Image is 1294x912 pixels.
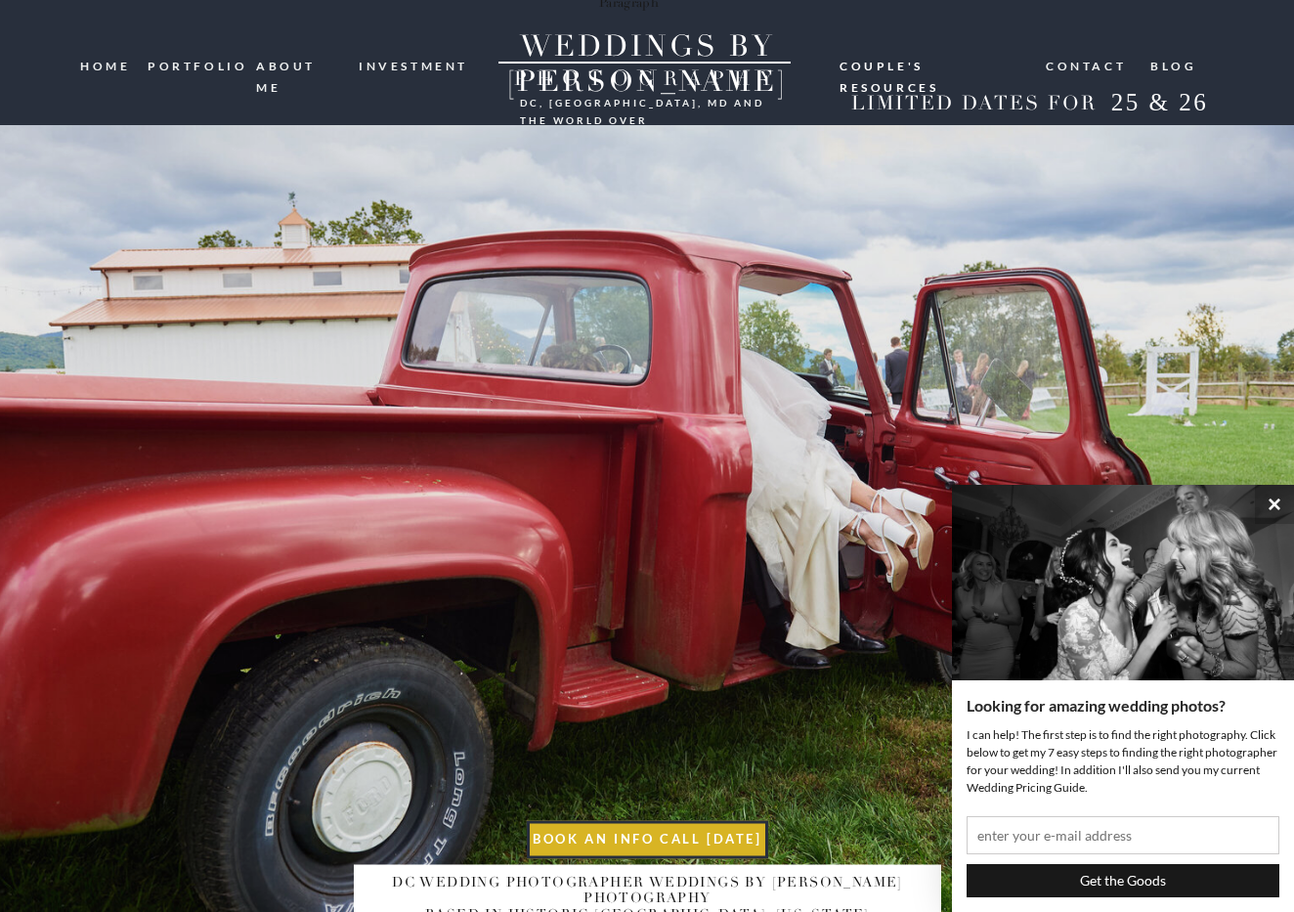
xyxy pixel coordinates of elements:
[967,816,1279,854] input: enter your e-mail address
[843,92,1103,116] h2: LIMITED DATES FOR
[967,726,1279,797] p: I can help! The first step is to find the right photography. Click below to get my 7 easy steps t...
[967,695,1279,717] h3: Looking for amazing wedding photos?
[1150,56,1197,74] a: blog
[1096,88,1224,123] h2: 25 & 26
[1046,56,1128,74] a: Contact
[840,56,1027,71] a: Couple's resources
[520,94,770,109] h3: DC, [GEOGRAPHIC_DATA], md and the world over
[256,56,345,74] a: ABOUT ME
[1255,485,1294,524] button: ×
[967,864,1279,897] input: Get the Goods
[148,56,241,74] a: portfolio
[468,29,826,64] a: WEDDINGS BY [PERSON_NAME]
[80,56,134,75] a: HOME
[529,831,766,851] a: book an info call [DATE]
[359,56,470,74] a: investment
